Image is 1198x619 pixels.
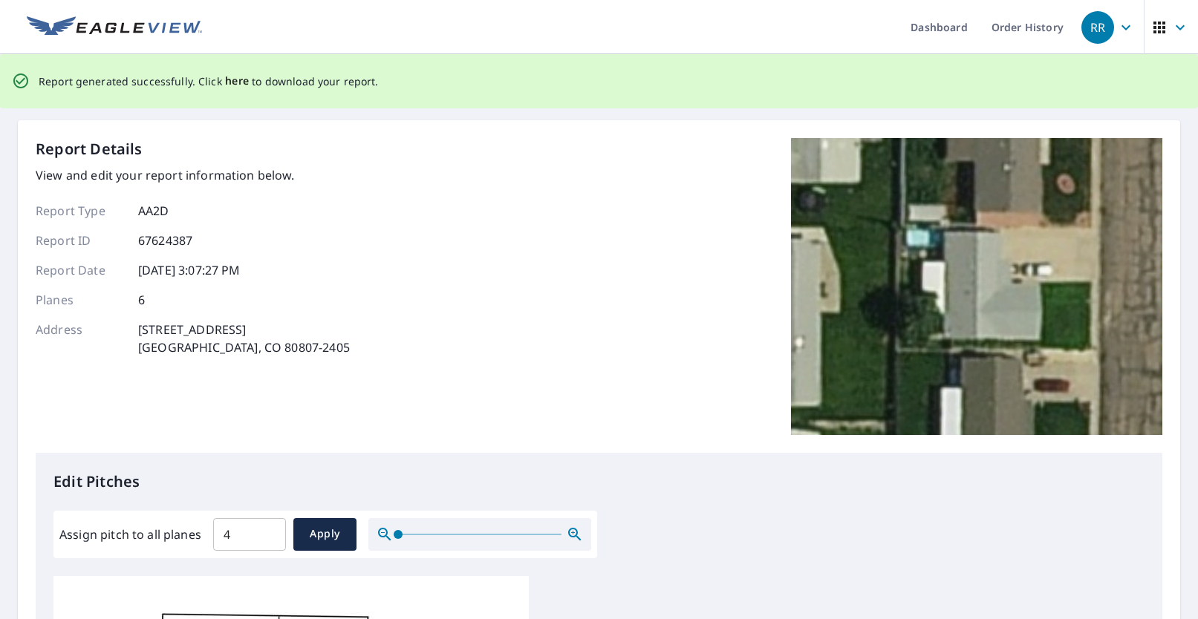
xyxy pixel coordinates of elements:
[27,16,202,39] img: EV Logo
[213,514,286,555] input: 00.0
[39,72,379,91] p: Report generated successfully. Click to download your report.
[138,202,169,220] p: AA2D
[36,166,350,184] p: View and edit your report information below.
[36,202,125,220] p: Report Type
[36,232,125,249] p: Report ID
[791,138,1162,435] img: Top image
[36,321,125,356] p: Address
[138,291,145,309] p: 6
[36,138,143,160] p: Report Details
[53,471,1145,493] p: Edit Pitches
[138,321,350,356] p: [STREET_ADDRESS] [GEOGRAPHIC_DATA], CO 80807-2405
[225,72,250,91] button: here
[59,525,201,543] label: Assign pitch to all planes
[36,261,125,279] p: Report Date
[305,525,345,543] span: Apply
[138,232,192,249] p: 67624387
[1081,11,1114,44] div: RR
[138,261,241,279] p: [DATE] 3:07:27 PM
[36,291,125,309] p: Planes
[293,518,357,551] button: Apply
